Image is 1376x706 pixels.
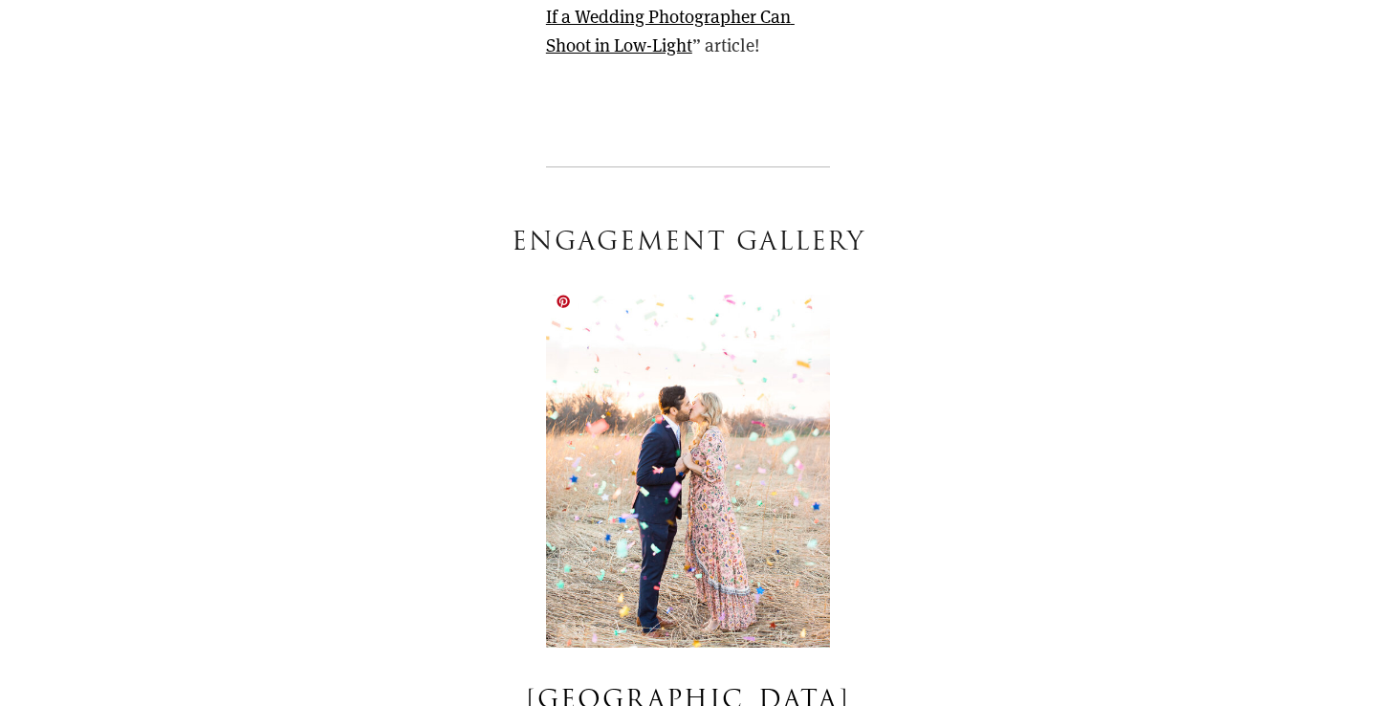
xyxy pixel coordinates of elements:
[229,223,1147,263] h3: Engagement Gallery
[546,295,830,648] img: Bernheim Forest Engagement Session Couple with Confetti in the Air
[556,294,571,309] a: Pin it!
